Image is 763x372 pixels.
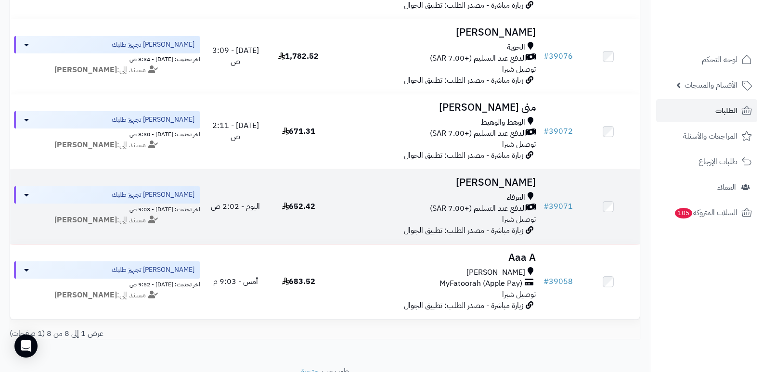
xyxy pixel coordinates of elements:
span: [PERSON_NAME] تجهيز طلبك [112,40,194,50]
a: المراجعات والأسئلة [656,125,757,148]
span: اليوم - 2:02 ص [211,201,260,212]
div: اخر تحديث: [DATE] - 8:34 ص [14,53,200,64]
span: توصيل شبرا [502,289,536,300]
span: الأقسام والمنتجات [685,78,737,92]
span: الطلبات [715,104,737,117]
a: العملاء [656,176,757,199]
span: توصيل شبرا [502,139,536,150]
span: # [543,276,549,287]
span: # [543,126,549,137]
span: الدفع عند التسليم (+7.00 SAR) [430,53,526,64]
h3: [PERSON_NAME] [334,27,536,38]
div: اخر تحديث: [DATE] - 9:52 ص [14,279,200,289]
span: 1,782.52 [278,51,319,62]
strong: [PERSON_NAME] [54,289,117,301]
span: أمس - 9:03 م [213,276,258,287]
a: #39058 [543,276,573,287]
h3: [PERSON_NAME] [334,177,536,188]
span: زيارة مباشرة - مصدر الطلب: تطبيق الجوال [404,300,523,311]
span: العملاء [717,180,736,194]
span: 105 [675,208,692,218]
a: السلات المتروكة105 [656,201,757,224]
a: طلبات الإرجاع [656,150,757,173]
span: الدفع عند التسليم (+7.00 SAR) [430,128,526,139]
h3: Aaa A [334,252,536,263]
span: زيارة مباشرة - مصدر الطلب: تطبيق الجوال [404,225,523,236]
span: 671.31 [282,126,315,137]
div: اخر تحديث: [DATE] - 9:03 ص [14,204,200,214]
span: [PERSON_NAME] تجهيز طلبك [112,190,194,200]
span: توصيل شبرا [502,64,536,75]
span: 683.52 [282,276,315,287]
span: [PERSON_NAME] تجهيز طلبك [112,115,194,125]
h3: منى [PERSON_NAME] [334,102,536,113]
strong: [PERSON_NAME] [54,214,117,226]
a: الطلبات [656,99,757,122]
span: طلبات الإرجاع [698,155,737,168]
div: مسند إلى: [7,64,207,76]
div: مسند إلى: [7,215,207,226]
span: توصيل شبرا [502,214,536,225]
a: #39076 [543,51,573,62]
span: الوهط والوهيط [481,117,525,128]
span: العرفاء [507,192,525,203]
span: # [543,51,549,62]
a: #39072 [543,126,573,137]
span: الدفع عند التسليم (+7.00 SAR) [430,203,526,214]
span: MyFatoorah (Apple Pay) [440,278,522,289]
div: Open Intercom Messenger [14,334,38,358]
div: عرض 1 إلى 8 من 8 (1 صفحات) [2,328,325,339]
span: [DATE] - 3:09 ص [212,45,259,67]
img: logo-2.png [698,26,754,46]
div: مسند إلى: [7,140,207,151]
span: الحوية [507,42,525,53]
span: المراجعات والأسئلة [683,129,737,143]
span: 652.42 [282,201,315,212]
span: [DATE] - 2:11 ص [212,120,259,142]
span: لوحة التحكم [702,53,737,66]
span: [PERSON_NAME] [466,267,525,278]
strong: [PERSON_NAME] [54,64,117,76]
strong: [PERSON_NAME] [54,139,117,151]
a: لوحة التحكم [656,48,757,71]
div: اخر تحديث: [DATE] - 8:30 ص [14,128,200,139]
span: زيارة مباشرة - مصدر الطلب: تطبيق الجوال [404,75,523,86]
span: # [543,201,549,212]
div: مسند إلى: [7,290,207,301]
a: #39071 [543,201,573,212]
span: زيارة مباشرة - مصدر الطلب: تطبيق الجوال [404,150,523,161]
span: السلات المتروكة [674,206,737,219]
span: [PERSON_NAME] تجهيز طلبك [112,265,194,275]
